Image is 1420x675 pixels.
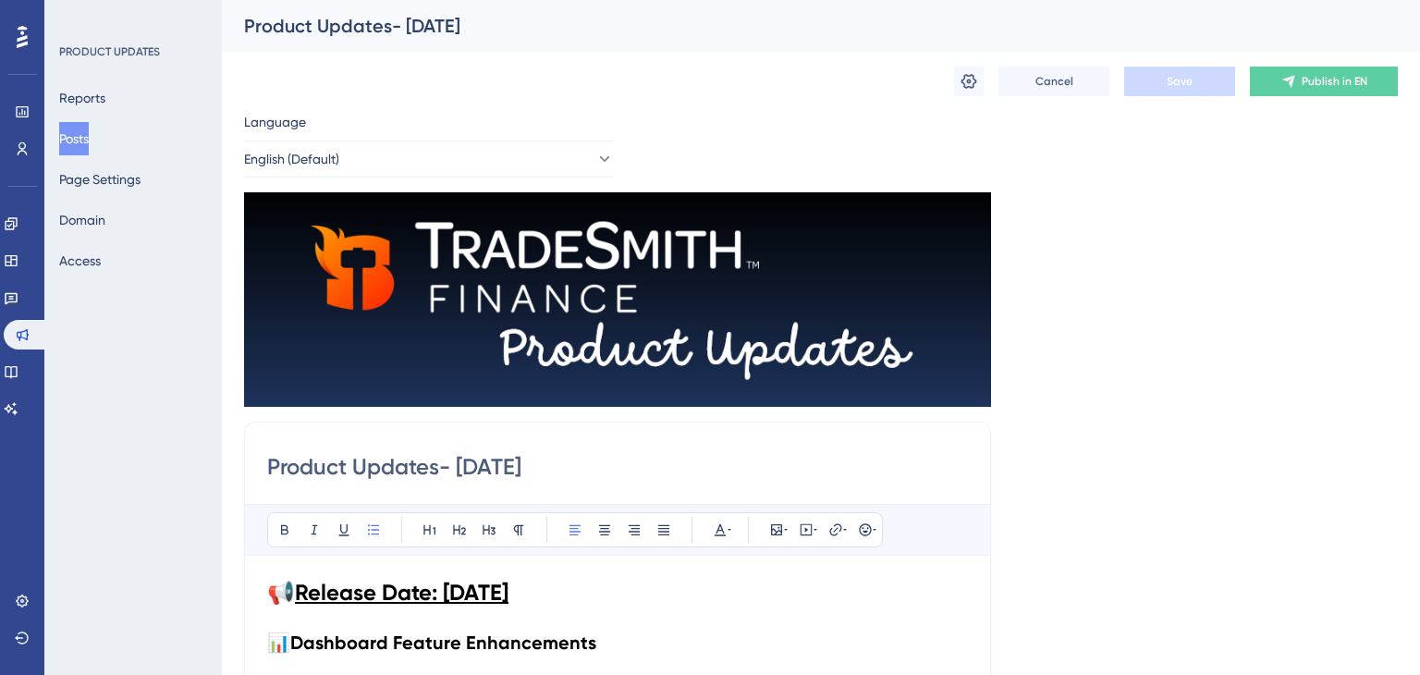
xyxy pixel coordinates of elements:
input: Post Title [267,452,968,482]
button: Domain [59,203,105,237]
strong: Dashboard Feature Enhancements [290,632,596,654]
span: 📢 [267,580,295,606]
button: Cancel [998,67,1109,96]
button: Page Settings [59,163,141,196]
strong: Release Date: [DATE] [295,579,508,606]
button: Publish in EN [1250,67,1398,96]
span: 📊 [267,632,290,654]
div: PRODUCT UPDATES [59,44,160,59]
span: Cancel [1035,74,1073,89]
div: Product Updates- [DATE] [244,13,1352,39]
span: Publish in EN [1302,74,1367,89]
span: English (Default) [244,148,339,170]
span: Language [244,111,306,133]
span: Save [1167,74,1193,89]
button: English (Default) [244,141,614,178]
button: Access [59,244,101,277]
button: Posts [59,122,89,155]
img: file-1755108518194.png [244,192,991,407]
button: Reports [59,81,105,115]
button: Save [1124,67,1235,96]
